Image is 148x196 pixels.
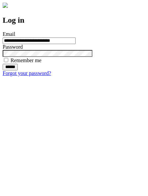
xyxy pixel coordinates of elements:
[3,44,23,50] label: Password
[3,16,145,25] h2: Log in
[3,70,51,76] a: Forgot your password?
[3,31,15,37] label: Email
[11,58,41,63] label: Remember me
[3,3,8,8] img: logo-4e3dc11c47720685a147b03b5a06dd966a58ff35d612b21f08c02c0306f2b779.png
